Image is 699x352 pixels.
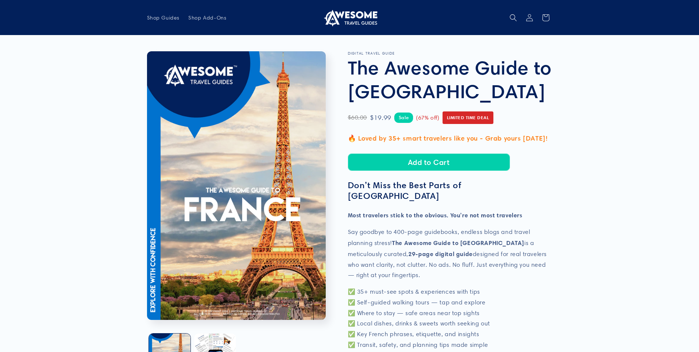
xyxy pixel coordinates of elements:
span: $60.00 [348,113,367,123]
a: Shop Add-Ons [184,10,231,25]
p: Say goodbye to 400-page guidebooks, endless blogs and travel planning stress! is a meticulously c... [348,227,552,281]
h1: The Awesome Guide to [GEOGRAPHIC_DATA] [348,56,552,103]
strong: Most travelers stick to the obvious. You're not most travelers [348,211,522,219]
span: (67% off) [416,113,439,123]
a: Awesome Travel Guides [319,6,380,29]
span: Shop Guides [147,14,180,21]
strong: The Awesome Guide to [GEOGRAPHIC_DATA] [392,239,524,246]
h3: Don’t Miss the Best Parts of [GEOGRAPHIC_DATA] [348,180,552,201]
summary: Search [505,10,521,26]
p: DIGITAL TRAVEL GUIDE [348,51,552,56]
span: Limited Time Deal [443,111,494,124]
button: Add to Cart [348,153,510,171]
strong: 29-page digital guide [408,250,473,258]
span: Sale [394,113,413,122]
p: 🔥 Loved by 35+ smart travelers like you - Grab yours [DATE]! [348,132,552,144]
span: Shop Add-Ons [188,14,226,21]
a: Shop Guides [143,10,184,25]
span: $19.99 [370,112,391,124]
img: Awesome Travel Guides [322,9,377,27]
